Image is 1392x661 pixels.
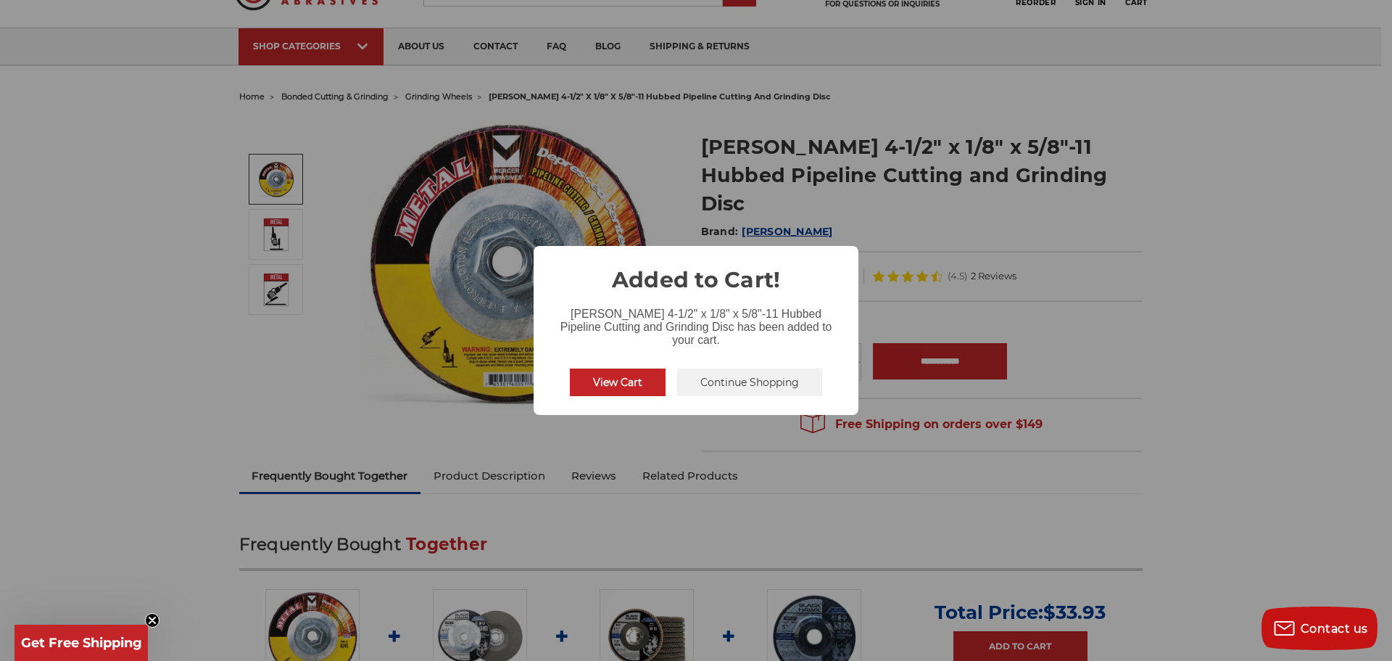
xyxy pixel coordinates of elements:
button: Contact us [1261,607,1377,650]
h2: Added to Cart! [534,246,858,296]
div: [PERSON_NAME] 4-1/2" x 1/8" x 5/8"-11 Hubbed Pipeline Cutting and Grinding Disc has been added to... [534,296,858,350]
button: Close teaser [145,613,159,628]
button: Continue Shopping [677,369,822,396]
button: View Cart [570,369,666,396]
span: Get Free Shipping [21,635,142,651]
span: Contact us [1301,622,1368,636]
